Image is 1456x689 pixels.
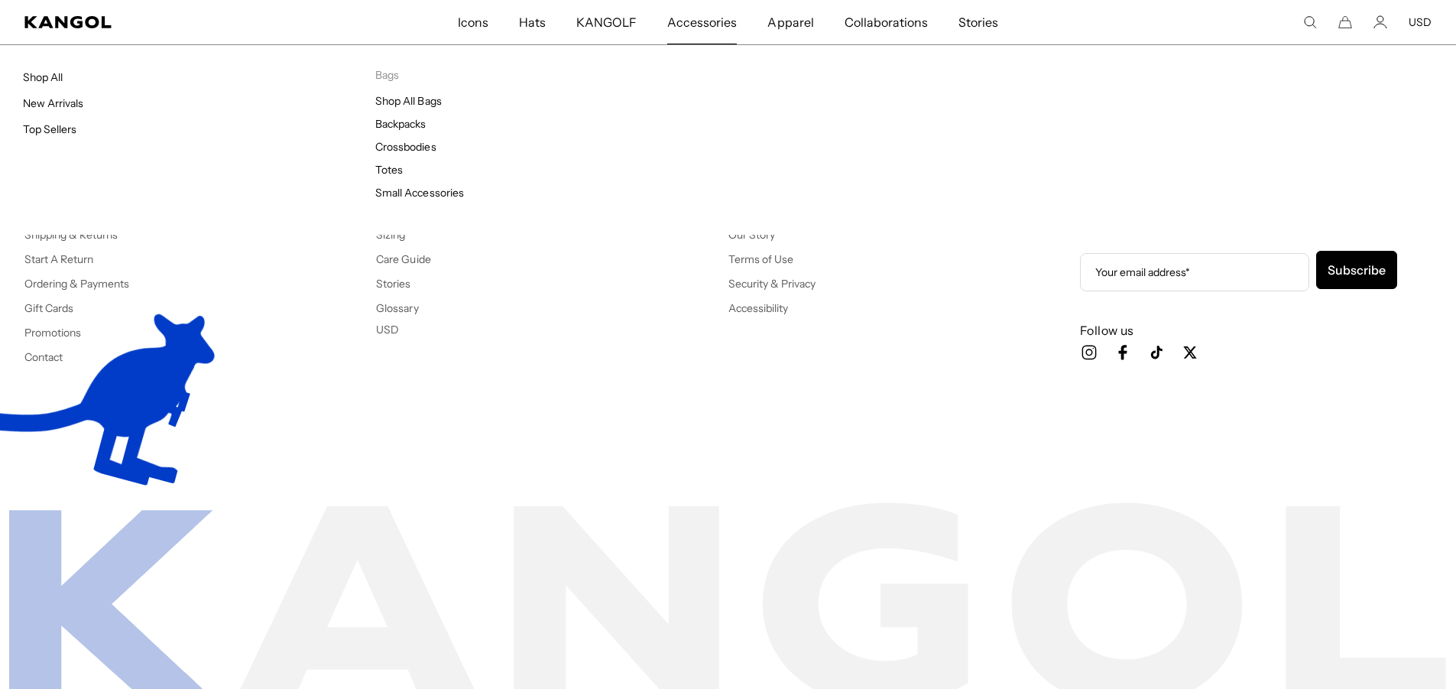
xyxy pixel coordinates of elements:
button: Subscribe [1316,251,1397,289]
a: Backpacks [375,117,426,131]
a: Contact [24,350,63,364]
a: Accessibility [728,301,788,315]
a: New Arrivals [23,96,83,110]
a: Our Story [728,228,775,242]
a: Top Sellers [23,122,76,136]
a: Gift Cards [24,301,73,315]
a: Account [1373,15,1387,29]
button: Cart [1338,15,1352,29]
a: Promotions [24,326,81,340]
a: Small Accessories [375,186,463,200]
p: Bags [375,68,728,82]
a: Stories [376,277,410,291]
button: USD [1409,15,1432,29]
a: Shop All Bags [375,94,441,108]
a: Kangol [24,16,303,28]
a: Crossbodies [375,140,436,154]
h3: Follow us [1080,322,1432,339]
a: Totes [375,163,403,177]
a: Shipping & Returns [24,228,118,242]
a: Sizing [376,228,405,242]
summary: Search here [1303,15,1317,29]
a: Ordering & Payments [24,277,130,291]
a: Glossary [376,301,418,315]
a: Start A Return [24,252,93,266]
a: Shop All [23,70,63,84]
button: USD [376,323,399,336]
a: Terms of Use [728,252,793,266]
a: Care Guide [376,252,430,266]
a: Security & Privacy [728,277,816,291]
